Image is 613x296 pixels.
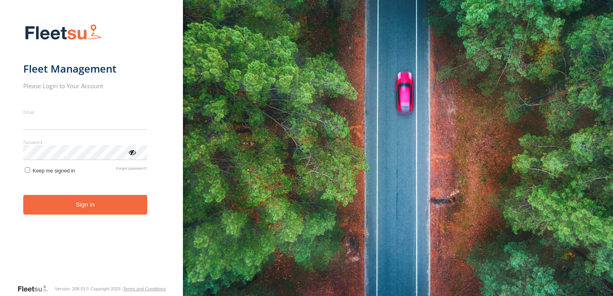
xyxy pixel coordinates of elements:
span: Keep me signed in [32,168,75,174]
div: Version: 308.01 [55,286,85,291]
h2: Please Login to Your Account [23,82,147,90]
label: Password [23,139,147,145]
a: Terms and Conditions [123,286,166,291]
label: Email [23,109,147,115]
form: main [23,19,160,284]
button: Sign in [23,195,147,215]
img: Fleetsu [23,22,104,43]
a: Forgot password? [116,166,147,174]
h1: Fleet Management [23,62,147,75]
a: Visit our Website [17,285,54,293]
input: Keep me signed in [25,167,30,172]
div: © Copyright 2025 - [86,286,166,291]
div: ViewPassword [128,148,136,156]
